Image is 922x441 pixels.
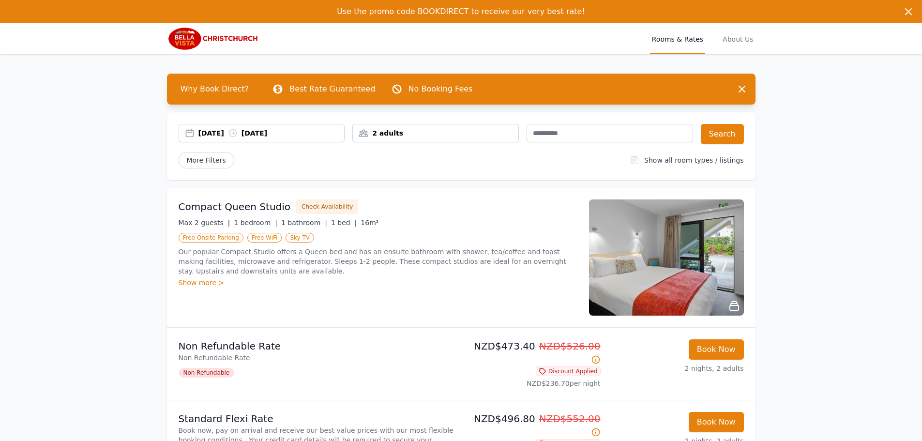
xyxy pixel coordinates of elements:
a: About Us [721,23,755,54]
h3: Compact Queen Studio [179,200,291,213]
div: 2 adults [353,128,518,138]
button: Book Now [689,339,744,360]
p: Our popular Compact Studio offers a Queen bed and has an ensuite bathroom with shower, tea/coffee... [179,247,577,276]
label: Show all room types / listings [644,156,743,164]
span: 1 bathroom | [281,219,327,227]
p: NZD$236.70 per night [465,379,601,388]
span: Free WiFi [247,233,282,243]
p: NZD$473.40 [465,339,601,366]
button: Search [701,124,744,144]
span: 1 bedroom | [234,219,277,227]
button: Check Availability [296,199,358,214]
span: Sky TV [286,233,314,243]
span: Why Book Direct? [173,79,257,99]
p: No Booking Fees [408,83,473,95]
p: Standard Flexi Rate [179,412,457,426]
p: Non Refundable Rate [179,339,457,353]
span: Max 2 guests | [179,219,230,227]
span: Use the promo code BOOKDIRECT to receive our very best rate! [337,7,585,16]
span: More Filters [179,152,234,168]
span: Free Onsite Parking [179,233,243,243]
span: Discount Applied [536,366,601,376]
p: 2 nights, 2 adults [608,364,744,373]
span: NZD$552.00 [539,413,601,425]
div: [DATE] [DATE] [198,128,345,138]
img: Bella Vista Christchurch [167,27,260,50]
a: Rooms & Rates [650,23,705,54]
span: 16m² [361,219,378,227]
div: Show more > [179,278,577,288]
p: NZD$496.80 [465,412,601,439]
span: 1 bed | [331,219,357,227]
button: Book Now [689,412,744,432]
span: NZD$526.00 [539,340,601,352]
span: Non Refundable [179,368,235,378]
p: Non Refundable Rate [179,353,457,363]
p: Best Rate Guaranteed [289,83,375,95]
